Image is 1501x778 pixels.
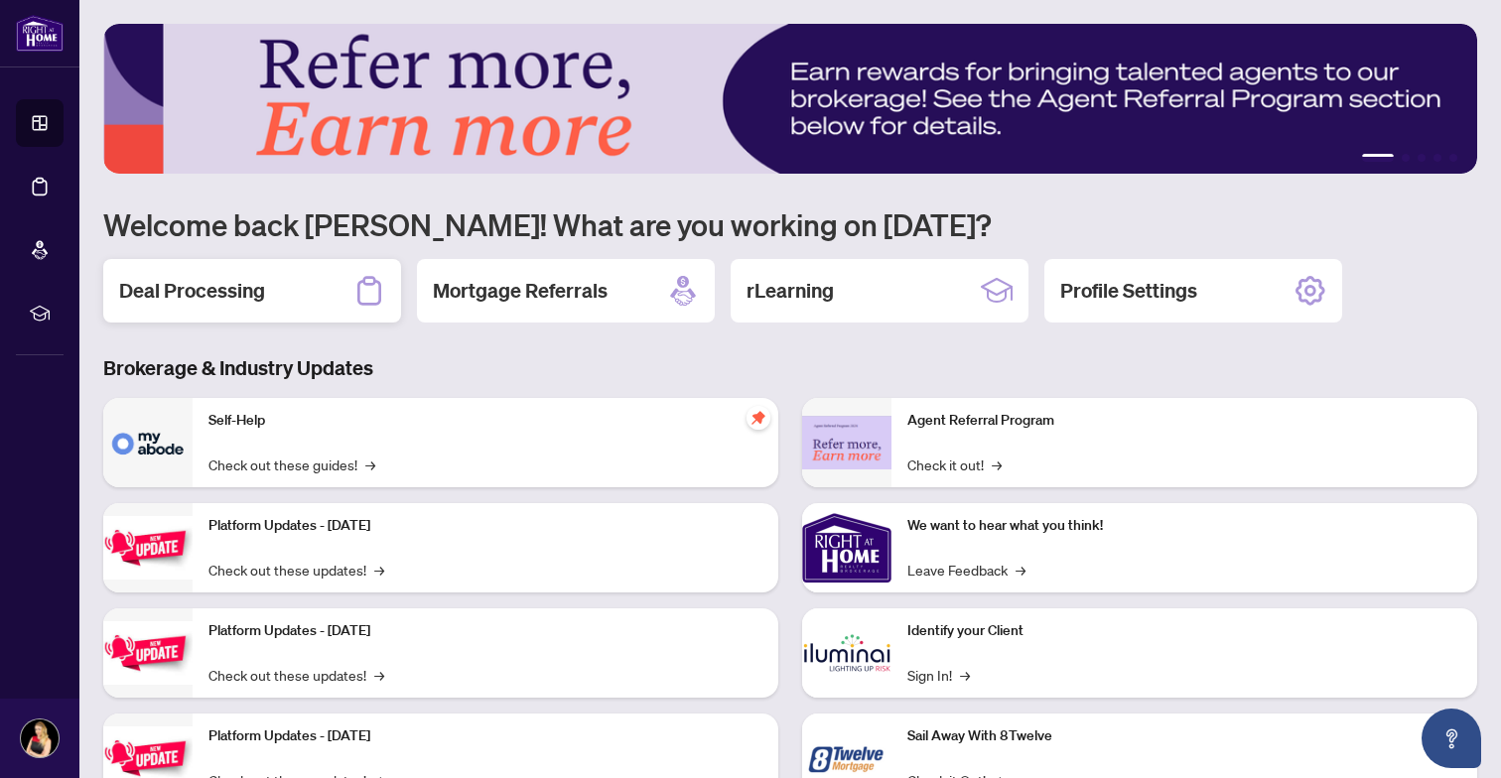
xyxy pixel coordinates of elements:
[992,454,1002,475] span: →
[208,725,762,747] p: Platform Updates - [DATE]
[907,410,1461,432] p: Agent Referral Program
[907,515,1461,537] p: We want to hear what you think!
[208,410,762,432] p: Self-Help
[747,406,770,430] span: pushpin
[802,416,891,470] img: Agent Referral Program
[907,664,970,686] a: Sign In!→
[960,664,970,686] span: →
[802,608,891,698] img: Identify your Client
[103,24,1477,174] img: Slide 0
[119,277,265,305] h2: Deal Processing
[1433,154,1441,162] button: 4
[907,559,1025,581] a: Leave Feedback→
[1016,559,1025,581] span: →
[21,719,59,757] img: Profile Icon
[208,559,384,581] a: Check out these updates!→
[1402,154,1410,162] button: 2
[1449,154,1457,162] button: 5
[208,454,375,475] a: Check out these guides!→
[103,205,1477,243] h1: Welcome back [PERSON_NAME]! What are you working on [DATE]?
[433,277,608,305] h2: Mortgage Referrals
[103,621,193,684] img: Platform Updates - July 8, 2025
[802,503,891,592] img: We want to hear what you think!
[103,398,193,487] img: Self-Help
[747,277,834,305] h2: rLearning
[1060,277,1197,305] h2: Profile Settings
[1362,154,1394,162] button: 1
[374,559,384,581] span: →
[907,725,1461,747] p: Sail Away With 8Twelve
[365,454,375,475] span: →
[907,454,1002,475] a: Check it out!→
[374,664,384,686] span: →
[907,620,1461,642] p: Identify your Client
[1418,154,1426,162] button: 3
[103,516,193,579] img: Platform Updates - July 21, 2025
[1422,709,1481,768] button: Open asap
[208,515,762,537] p: Platform Updates - [DATE]
[103,354,1477,382] h3: Brokerage & Industry Updates
[208,620,762,642] p: Platform Updates - [DATE]
[16,15,64,52] img: logo
[208,664,384,686] a: Check out these updates!→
